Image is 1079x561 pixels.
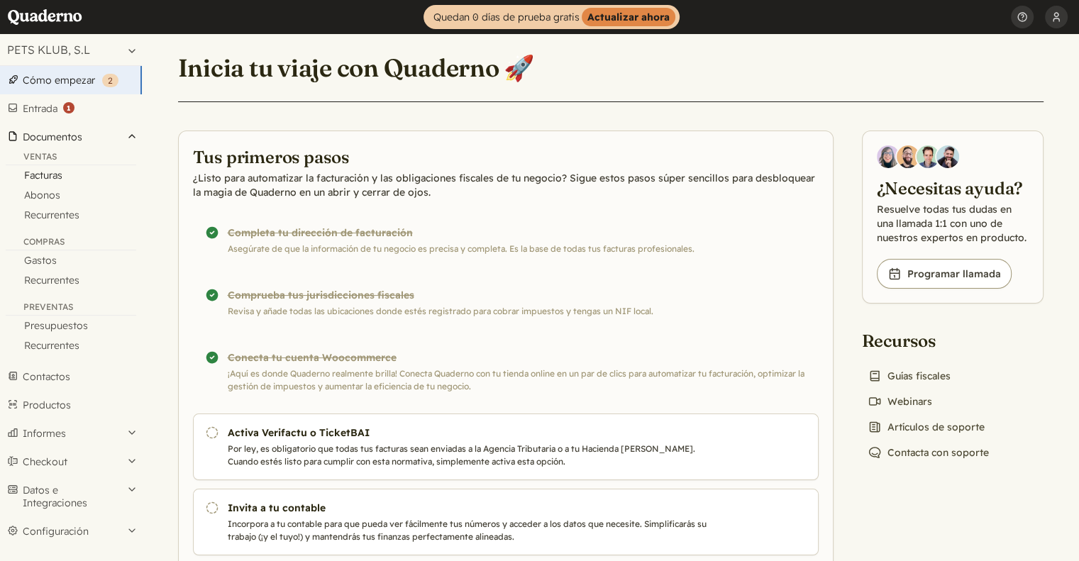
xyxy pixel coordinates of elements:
[862,417,990,437] a: Artículos de soporte
[862,366,956,386] a: Guías fiscales
[917,145,939,168] img: Ivo Oltmans, Business Developer at Quaderno
[582,8,675,26] strong: Actualizar ahora
[877,145,900,168] img: Diana Carrasco, Account Executive at Quaderno
[228,501,712,515] h3: Invita a tu contable
[936,145,959,168] img: Javier Rubio, DevRel at Quaderno
[228,518,712,543] p: Incorpora a tu contable para que pueda ver fácilmente tus números y acceder a los datos que neces...
[178,52,535,84] h1: Inicia tu viaje con Quaderno 🚀
[897,145,919,168] img: Jairo Fumero, Account Executive at Quaderno
[862,443,995,462] a: Contacta con soporte
[6,236,136,250] div: Compras
[63,102,74,113] strong: 1
[193,489,819,555] a: Invita a tu contable Incorpora a tu contable para que pueda ver fácilmente tus números y acceder ...
[193,171,819,199] p: ¿Listo para automatizar la facturación y las obligaciones fiscales de tu negocio? Sigue estos pas...
[6,151,136,165] div: Ventas
[877,177,1029,199] h2: ¿Necesitas ayuda?
[228,443,712,468] p: Por ley, es obligatorio que todas tus facturas sean enviadas a la Agencia Tributaria o a tu Hacie...
[193,145,819,168] h2: Tus primeros pasos
[862,329,995,352] h2: Recursos
[228,426,712,440] h3: Activa Verifactu o TicketBAI
[862,391,938,411] a: Webinars
[877,259,1012,289] a: Programar llamada
[877,202,1029,245] p: Resuelve todas tus dudas en una llamada 1:1 con uno de nuestros expertos en producto.
[193,413,819,480] a: Activa Verifactu o TicketBAI Por ley, es obligatorio que todas tus facturas sean enviadas a la Ag...
[424,5,680,29] a: Quedan 0 días de prueba gratisActualizar ahora
[6,301,136,316] div: Preventas
[108,75,113,86] span: 2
